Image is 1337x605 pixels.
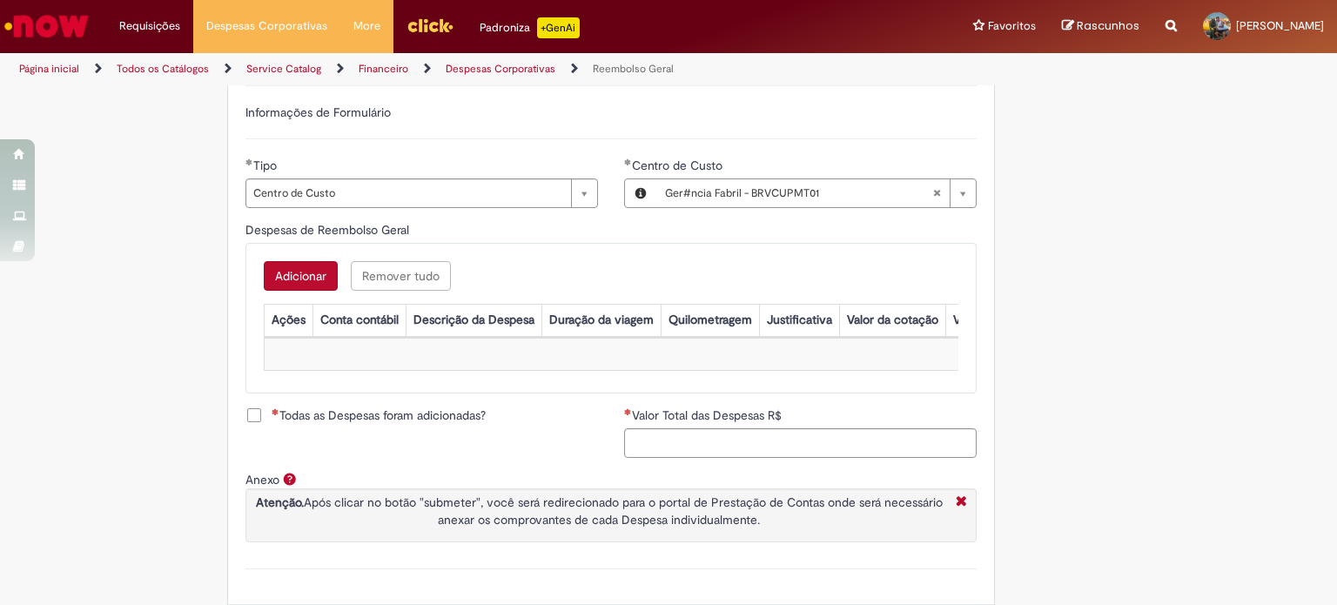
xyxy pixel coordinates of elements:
label: Anexo [245,472,279,487]
a: Despesas Corporativas [446,62,555,76]
span: Necessários [624,408,632,415]
ul: Trilhas de página [13,53,878,85]
span: Favoritos [988,17,1036,35]
input: Valor Total das Despesas R$ [624,428,977,458]
a: Service Catalog [246,62,321,76]
button: Add a row for Despesas de Reembolso Geral [264,261,338,291]
img: click_logo_yellow_360x200.png [406,12,454,38]
span: More [353,17,380,35]
span: Despesas Corporativas [206,17,327,35]
a: Financeiro [359,62,408,76]
span: Ajuda para Anexo [279,472,300,486]
span: Necessários [272,408,279,415]
th: Valor por Litro [945,304,1038,336]
span: Requisições [119,17,180,35]
th: Quilometragem [661,304,759,336]
a: Limpar campo Centro de Custo [656,179,976,207]
span: [PERSON_NAME] [1236,18,1324,33]
a: Todos os Catálogos [117,62,209,76]
th: Justificativa [759,304,839,336]
th: Conta contábil [312,304,406,336]
th: Duração da viagem [541,304,661,336]
button: Centro de Custo, Visualizar este registro Ger#ncia Fabril - BRVCUPMT01 [625,179,656,207]
th: Ações [264,304,312,336]
span: Todas as Despesas foram adicionadas? [272,407,486,424]
a: Página inicial [19,62,79,76]
th: Valor da cotação [839,304,945,336]
span: Obrigatório Preenchido [245,158,253,165]
span: Centro de Custo [253,179,562,207]
span: Valor Total das Despesas R$ [632,407,785,423]
img: ServiceNow [2,9,91,44]
div: Padroniza [480,17,580,38]
p: Após clicar no botão "submeter", você será redirecionado para o portal de Prestação de Contas ond... [251,494,947,528]
span: Despesas de Reembolso Geral [245,222,413,238]
span: Ger#ncia Fabril - BRVCUPMT01 [665,179,932,207]
p: +GenAi [537,17,580,38]
span: Centro de Custo [632,158,726,173]
a: Reembolso Geral [593,62,674,76]
span: Tipo [253,158,280,173]
th: Descrição da Despesa [406,304,541,336]
i: Fechar More information Por anexo [951,494,971,512]
label: Informações de Formulário [245,104,391,120]
strong: Atenção. [256,494,304,510]
span: Rascunhos [1077,17,1139,34]
span: Obrigatório Preenchido [624,158,632,165]
abbr: Limpar campo Centro de Custo [924,179,950,207]
a: Rascunhos [1062,18,1139,35]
